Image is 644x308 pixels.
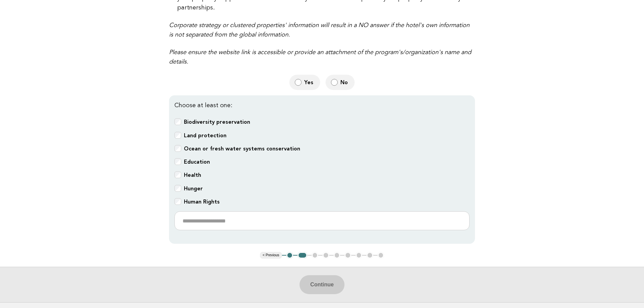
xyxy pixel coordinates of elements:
[340,79,349,86] span: No
[169,22,470,38] em: Corporate strategy or clustered properties' information will result in a NO answer if the hotel's...
[184,132,226,139] b: Land protection
[331,79,338,86] input: No
[184,172,201,178] b: Health
[297,252,307,259] button: 2
[184,185,203,192] b: Hunger
[174,101,470,110] p: Choose at least one:
[184,119,250,125] b: Biodiversity preservation
[184,198,220,205] b: Human Rights
[184,159,210,165] b: Education
[260,252,282,259] button: < Previous
[304,79,315,86] span: Yes
[169,49,471,65] em: Please ensure the website link is accessible or provide an attachment of the program's/organizati...
[295,79,302,86] input: Yes
[286,252,293,259] button: 1
[184,145,300,152] b: Ocean or fresh water systems conservation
